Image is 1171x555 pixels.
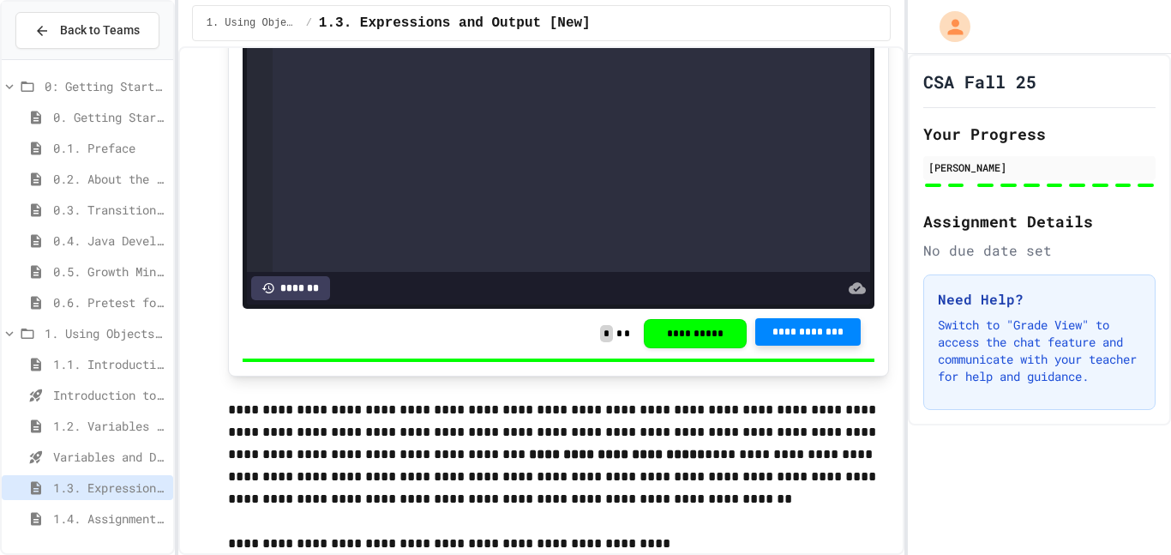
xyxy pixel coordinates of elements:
h2: Assignment Details [923,209,1156,233]
span: 0.2. About the AP CSA Exam [53,170,166,188]
span: 1. Using Objects and Methods [207,16,299,30]
button: Back to Teams [15,12,159,49]
span: 0.1. Preface [53,139,166,157]
h1: CSA Fall 25 [923,69,1036,94]
span: 0.6. Pretest for the AP CSA Exam [53,293,166,311]
span: 0.3. Transitioning from AP CSP to AP CSA [53,201,166,219]
span: 1.4. Assignment and Input [53,510,166,528]
span: Back to Teams [60,21,140,39]
p: Switch to "Grade View" to access the chat feature and communicate with your teacher for help and ... [938,317,1141,385]
span: 1. Using Objects and Methods [45,324,166,342]
div: My Account [922,7,975,46]
div: [PERSON_NAME] [928,160,1150,175]
span: 0: Getting Started [45,77,166,95]
span: 1.3. Expressions and Output [New] [53,479,166,497]
h2: Your Progress [923,122,1156,146]
span: 1.2. Variables and Data Types [53,417,166,435]
span: 1.1. Introduction to Algorithms, Programming, and Compilers [53,355,166,373]
h3: Need Help? [938,289,1141,310]
span: 0.5. Growth Mindset and Pair Programming [53,262,166,281]
span: 0. Getting Started [53,108,166,126]
span: Introduction to Algorithms, Programming, and Compilers [53,386,166,404]
span: Variables and Data Types - Quiz [53,448,166,466]
span: 0.4. Java Development Environments [53,232,166,250]
span: / [306,16,312,30]
span: 1.3. Expressions and Output [New] [319,13,591,33]
div: No due date set [923,240,1156,261]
